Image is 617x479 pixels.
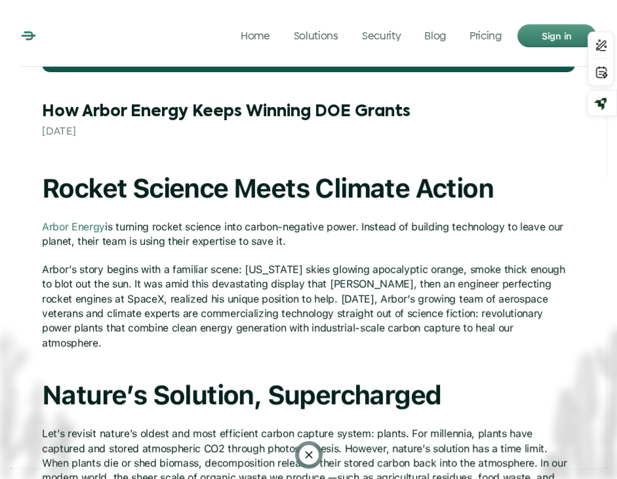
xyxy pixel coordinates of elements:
p: Arbor’s story begins with a familiar scene: [US_STATE] skies glowing apocalyptic orange, smoke th... [42,262,575,350]
p: [DATE] [42,124,575,138]
a: Pricing [459,24,512,47]
a: Security [351,24,411,47]
p: Solutions [294,29,338,41]
a: Arbor Energy [42,220,105,233]
p: Blog [425,29,447,41]
strong: Nature’s Solution, Supercharged [42,379,441,411]
p: Sign in [542,27,572,44]
a: Home [230,24,281,47]
p: Security [362,29,401,41]
p: is turning rocket science into carbon-negative power. Instead of building technology to leave our... [42,220,575,249]
h1: How Arbor Energy Keeps Winning DOE Grants [42,102,575,121]
strong: Rocket Science Meets Climate Action [42,173,493,204]
a: Sign in [517,24,596,47]
p: Home [241,29,270,41]
p: Pricing [469,29,502,41]
a: Blog [414,24,457,47]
